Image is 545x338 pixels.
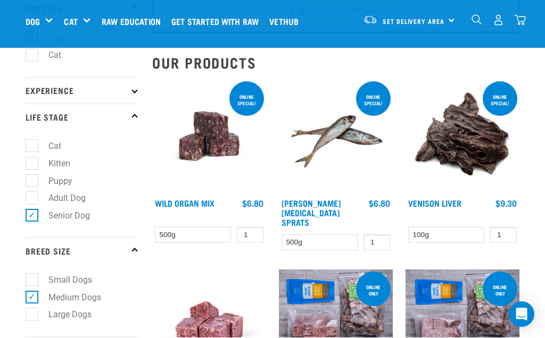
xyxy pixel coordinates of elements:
[31,291,105,305] label: Medium Dogs
[364,235,390,251] input: 1
[31,308,96,322] label: Large Dogs
[99,1,169,43] a: Raw Education
[408,201,461,206] a: Venison Liver
[472,15,482,25] img: home-icon-1@2x.png
[31,140,65,153] label: Cat
[242,199,263,208] div: $6.80
[267,1,307,43] a: Vethub
[31,157,75,171] label: Kitten
[356,89,391,112] div: ONLINE SPECIAL!
[356,280,391,302] div: online only
[31,274,96,287] label: Small Dogs
[152,80,266,193] img: Wild Organ Mix
[279,80,393,193] img: Jack Mackarel Sparts Raw Fish For Dogs
[26,104,139,131] p: Life Stage
[26,15,40,28] a: Dog
[282,201,341,225] a: [PERSON_NAME][MEDICAL_DATA] Sprats
[152,55,519,71] h2: Our Products
[26,78,139,104] p: Experience
[363,15,377,25] img: van-moving.png
[490,227,517,244] input: 1
[483,280,517,302] div: online only
[169,1,267,43] a: Get started with Raw
[26,238,139,264] p: Breed Size
[383,20,444,23] span: Set Delivery Area
[155,201,214,206] a: Wild Organ Mix
[31,175,77,188] label: Puppy
[369,199,390,208] div: $6.80
[515,15,526,26] img: home-icon@2x.png
[31,209,94,223] label: Senior Dog
[64,15,77,28] a: Cat
[237,227,263,244] input: 1
[496,199,517,208] div: $9.30
[483,89,517,112] div: ONLINE SPECIAL!
[493,15,504,26] img: user.png
[406,80,519,193] img: Pile Of Venison Liver For Pets
[509,302,534,327] div: Open Intercom Messenger
[229,89,264,112] div: ONLINE SPECIAL!
[31,192,90,205] label: Adult Dog
[31,49,65,62] label: Cat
